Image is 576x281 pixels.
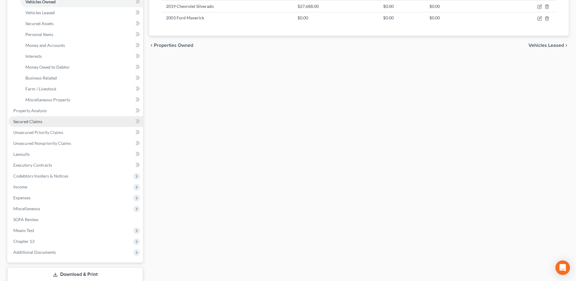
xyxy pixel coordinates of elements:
td: 2003 Ford Maverick [161,12,292,24]
span: Property Analysis [13,108,47,113]
span: Business Related [25,75,57,80]
span: Means Test [13,228,34,233]
td: $0.00 [425,12,501,24]
a: Money and Accounts [21,40,143,51]
a: Personal Items [21,29,143,40]
i: chevron_left [149,43,154,48]
td: $0.00 [425,1,501,12]
span: Properties Owned [154,43,193,48]
span: Secured Assets [25,21,54,26]
button: Vehicles Leased chevron_right [529,43,569,48]
span: Unsecured Nonpriority Claims [13,141,71,146]
a: Secured Claims [8,116,143,127]
span: Money and Accounts [25,43,65,48]
span: Chapter 13 [13,239,34,244]
span: Personal Items [25,32,53,37]
span: Expenses [13,195,31,200]
span: Income [13,184,27,189]
span: Unsecured Priority Claims [13,130,63,135]
span: Codebtors Insiders & Notices [13,173,68,178]
a: Money Owed to Debtor [21,62,143,73]
a: Lawsuits [8,149,143,160]
span: Additional Documents [13,250,56,255]
a: Property Analysis [8,105,143,116]
span: SOFA Review [13,217,38,222]
span: Farm / Livestock [25,86,56,91]
span: Secured Claims [13,119,42,124]
a: Executory Contracts [8,160,143,171]
span: Lawsuits [13,152,30,157]
span: Miscellaneous Property [25,97,70,102]
div: Open Intercom Messenger [555,260,570,275]
td: $0.00 [293,12,378,24]
td: $0.00 [378,1,425,12]
a: Farm / Livestock [21,83,143,94]
a: Secured Assets [21,18,143,29]
a: Interests [21,51,143,62]
i: chevron_right [564,43,569,48]
a: Unsecured Nonpriority Claims [8,138,143,149]
a: Vehicles Leased [21,7,143,18]
span: Vehicles Leased [529,43,564,48]
td: 2019 Chevrolet Silverado [161,1,292,12]
span: Miscellaneous [13,206,40,211]
span: Interests [25,54,42,59]
span: Vehicles Leased [25,10,55,15]
td: $0.00 [378,12,425,24]
a: SOFA Review [8,214,143,225]
span: Money Owed to Debtor [25,64,70,70]
a: Miscellaneous Property [21,94,143,105]
span: Executory Contracts [13,162,52,168]
a: Business Related [21,73,143,83]
button: chevron_left Properties Owned [149,43,193,48]
td: $27,688.00 [293,1,378,12]
a: Unsecured Priority Claims [8,127,143,138]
